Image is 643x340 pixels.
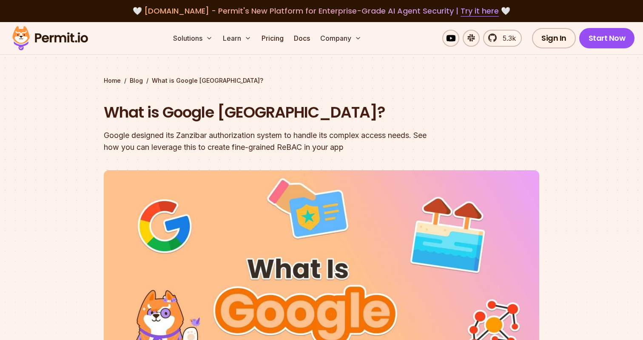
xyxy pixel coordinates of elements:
[144,6,499,16] span: [DOMAIN_NAME] - Permit's New Platform for Enterprise-Grade AI Agent Security |
[317,30,365,47] button: Company
[104,129,430,153] div: Google designed its Zanzibar authorization system to handle its complex access needs. See how you...
[104,76,121,85] a: Home
[104,102,430,123] h1: What is Google [GEOGRAPHIC_DATA]?
[219,30,255,47] button: Learn
[104,76,539,85] div: / /
[170,30,216,47] button: Solutions
[130,76,143,85] a: Blog
[9,24,92,53] img: Permit logo
[498,33,516,43] span: 5.3k
[258,30,287,47] a: Pricing
[579,28,635,48] a: Start Now
[290,30,313,47] a: Docs
[20,5,623,17] div: 🤍 🤍
[532,28,576,48] a: Sign In
[461,6,499,17] a: Try it here
[483,30,522,47] a: 5.3k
